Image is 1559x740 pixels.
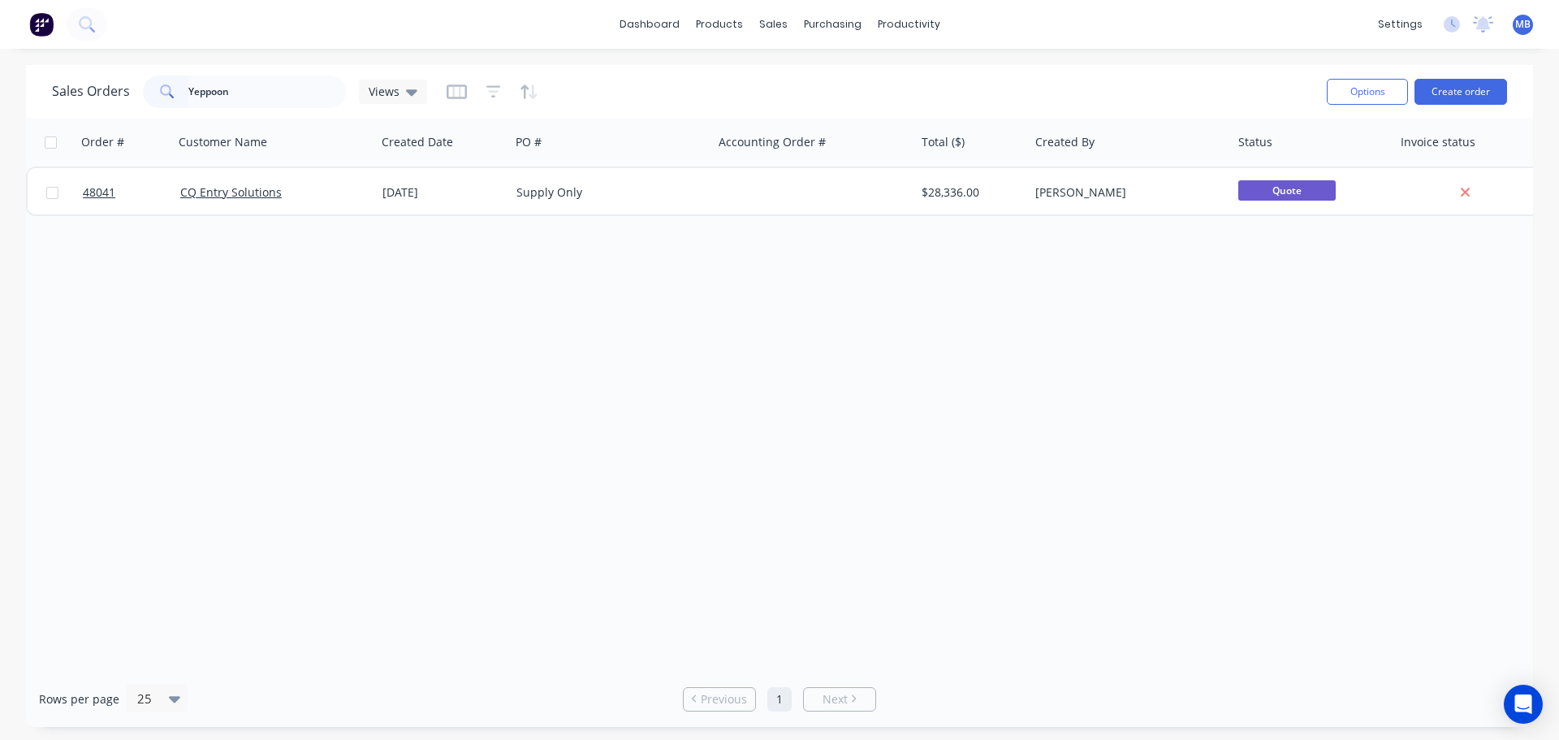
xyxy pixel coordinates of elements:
button: Options [1327,79,1408,105]
span: Views [369,83,399,100]
a: Previous page [684,691,755,708]
span: Quote [1238,180,1336,201]
h1: Sales Orders [52,84,130,99]
button: Create order [1414,79,1507,105]
span: Rows per page [39,691,119,708]
div: Accounting Order # [719,134,826,150]
div: Created Date [382,134,453,150]
div: Status [1238,134,1272,150]
div: purchasing [796,12,870,37]
div: sales [751,12,796,37]
img: Factory [29,12,54,37]
div: Invoice status [1401,134,1475,150]
div: Created By [1035,134,1095,150]
div: [DATE] [382,184,503,201]
span: 48041 [83,184,115,201]
div: Open Intercom Messenger [1504,685,1543,724]
div: productivity [870,12,948,37]
span: MB [1515,17,1531,32]
span: Next [823,691,848,708]
div: products [688,12,751,37]
div: Total ($) [922,134,965,150]
div: Customer Name [179,134,267,150]
div: Order # [81,134,124,150]
ul: Pagination [676,687,883,712]
div: [PERSON_NAME] [1035,184,1216,201]
a: 48041 [83,168,180,217]
a: dashboard [611,12,688,37]
input: Search... [188,76,347,108]
a: Page 1 is your current page [767,687,792,712]
a: Next page [804,691,875,708]
a: CQ Entry Solutions [180,184,282,200]
div: Supply Only [516,184,697,201]
div: settings [1370,12,1431,37]
span: Previous [701,691,747,708]
div: PO # [516,134,542,150]
div: $28,336.00 [922,184,1017,201]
